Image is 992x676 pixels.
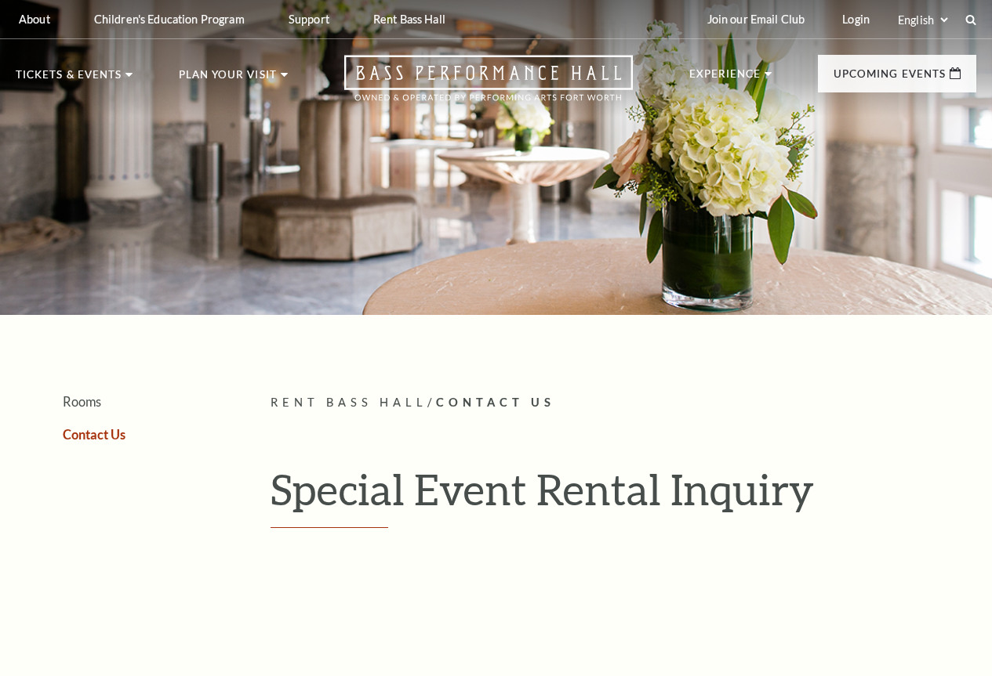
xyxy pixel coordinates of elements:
p: Rent Bass Hall [373,13,445,26]
h1: Special Event Rental Inquiry [271,464,976,528]
span: Rent Bass Hall [271,396,427,409]
p: Upcoming Events [834,69,946,88]
p: Plan Your Visit [179,70,277,89]
p: Children's Education Program [94,13,245,26]
a: Rooms [63,394,101,409]
select: Select: [895,13,950,27]
a: Contact Us [63,427,125,442]
p: Tickets & Events [16,70,122,89]
span: Contact Us [436,396,555,409]
p: About [19,13,50,26]
p: Support [289,13,329,26]
p: Experience [689,69,761,88]
p: / [271,393,976,413]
